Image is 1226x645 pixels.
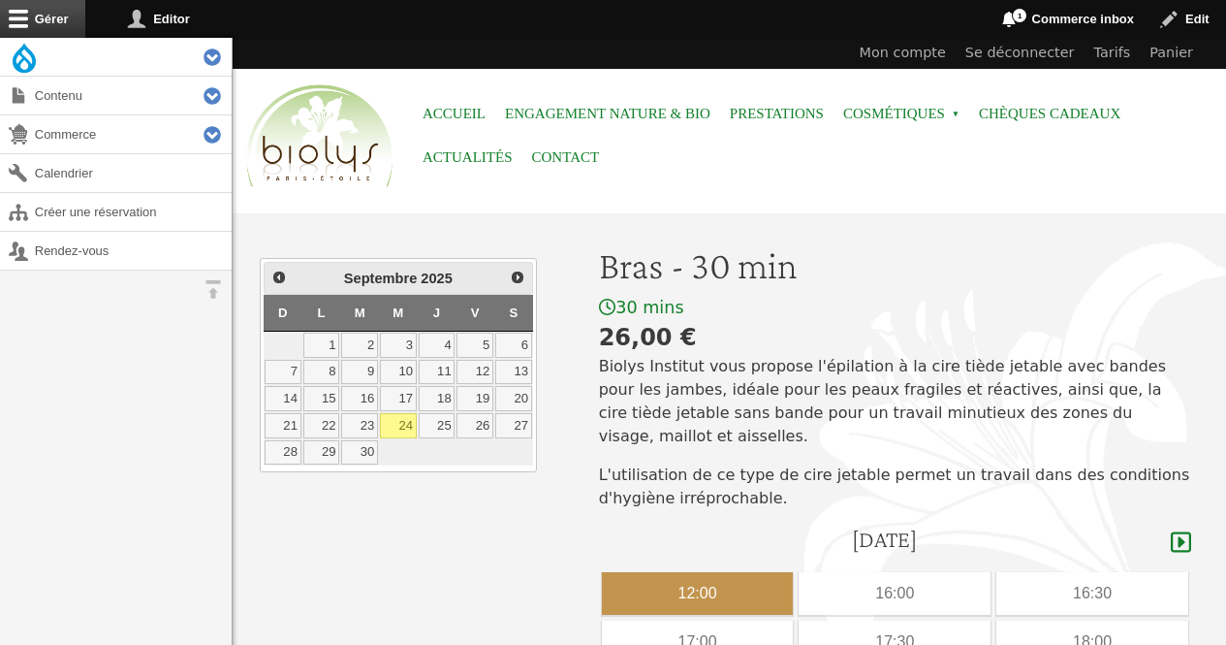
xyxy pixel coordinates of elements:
[1140,38,1203,69] a: Panier
[956,38,1085,69] a: Se déconnecter
[730,92,824,136] a: Prestations
[602,572,794,615] div: 12:00
[303,413,340,438] a: 22
[952,111,959,118] span: »
[341,413,378,438] a: 23
[510,270,525,285] span: Suivant
[495,333,532,358] a: 6
[393,306,403,320] span: Mercredi
[317,306,325,320] span: Lundi
[599,355,1191,448] p: Biolys Institut vous propose l'épilation à la cire tiède jetable avec bandes pour les jambes, idé...
[303,440,340,466] a: 29
[341,360,378,385] a: 9
[495,360,532,385] a: 13
[303,360,340,385] a: 8
[850,38,956,69] a: Mon compte
[456,413,493,438] a: 26
[278,306,288,320] span: Dimanche
[423,92,486,136] a: Accueil
[1012,8,1027,23] span: 1
[341,333,378,358] a: 2
[423,136,513,179] a: Actualités
[996,572,1188,615] div: 16:30
[265,413,301,438] a: 21
[419,333,456,358] a: 4
[271,270,287,285] span: Précédent
[341,440,378,466] a: 30
[303,386,340,411] a: 15
[532,136,600,179] a: Contact
[456,360,493,385] a: 12
[355,306,365,320] span: Mardi
[380,413,417,438] a: 24
[979,92,1120,136] a: Chèques cadeaux
[303,333,340,358] a: 1
[380,333,417,358] a: 3
[265,360,301,385] a: 7
[852,526,917,554] h4: [DATE]
[421,271,453,286] span: 2025
[433,306,440,320] span: Jeudi
[456,333,493,358] a: 5
[599,297,1191,319] div: 30 mins
[341,386,378,411] a: 16
[799,572,990,615] div: 16:00
[471,306,480,320] span: Vendredi
[267,265,292,290] a: Précédent
[344,271,418,286] span: Septembre
[265,440,301,466] a: 28
[495,413,532,438] a: 27
[194,271,232,308] button: Orientation horizontale
[495,386,532,411] a: 20
[419,386,456,411] a: 18
[380,386,417,411] a: 17
[1085,38,1141,69] a: Tarifs
[242,81,397,192] img: Accueil
[419,413,456,438] a: 25
[599,320,1191,355] div: 26,00 €
[504,265,529,290] a: Suivant
[510,306,519,320] span: Samedi
[456,386,493,411] a: 19
[843,92,959,136] span: Cosmétiques
[265,386,301,411] a: 14
[599,464,1191,510] p: L'utilisation de ce type de cire jetable permet un travail dans des conditions d'hygiène irréproc...
[380,360,417,385] a: 10
[419,360,456,385] a: 11
[599,242,1191,289] h1: Bras - 30 min
[233,38,1226,204] header: Entête du site
[505,92,710,136] a: Engagement Nature & Bio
